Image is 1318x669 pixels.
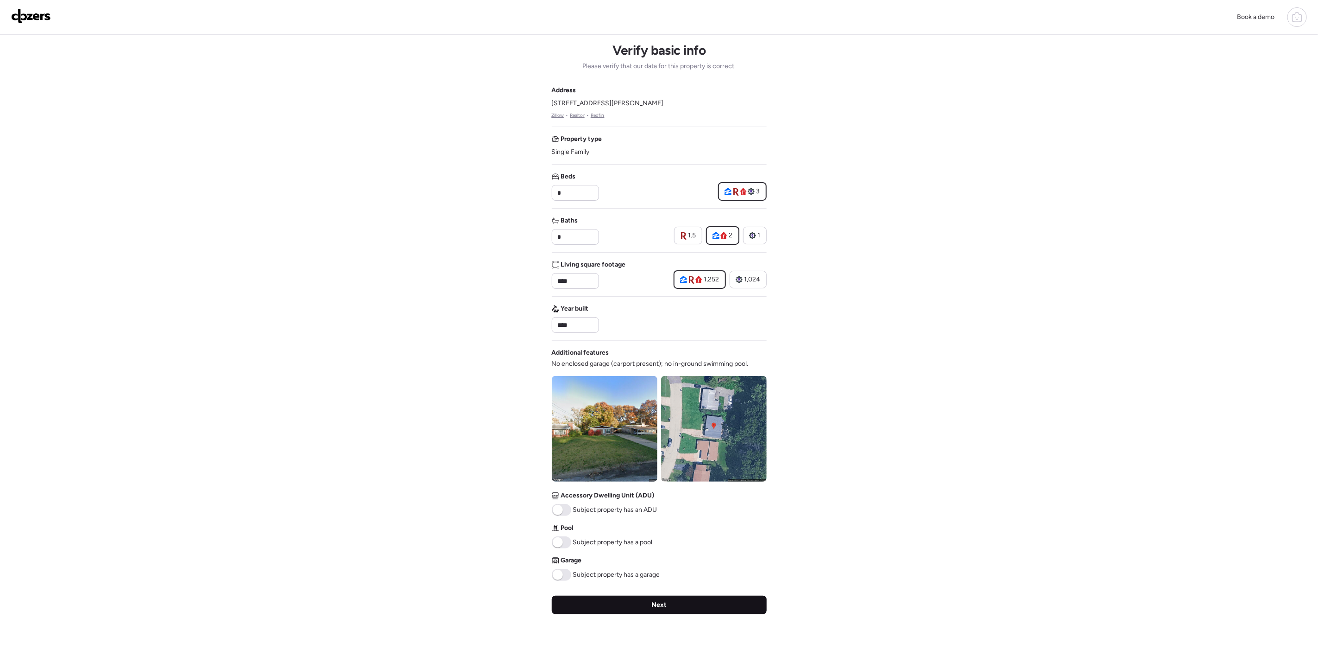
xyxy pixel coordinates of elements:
[561,491,655,500] span: Accessory Dwelling Unit (ADU)
[552,112,564,119] a: Zillow
[552,348,609,357] span: Additional features
[552,86,576,95] span: Address
[651,600,667,610] span: Next
[570,112,585,119] a: Realtor
[729,231,733,240] span: 2
[757,187,760,196] span: 3
[1237,13,1274,21] span: Book a demo
[561,216,578,225] span: Baths
[688,231,696,240] span: 1.5
[573,538,653,547] span: Subject property has a pool
[586,112,589,119] span: •
[591,112,605,119] a: Redfin
[582,62,736,71] span: Please verify that our data for this property is correct.
[561,523,574,533] span: Pool
[552,99,664,108] span: [STREET_ADDRESS][PERSON_NAME]
[612,42,706,58] h1: Verify basic info
[744,275,761,284] span: 1,024
[573,570,660,580] span: Subject property has a garage
[561,556,582,565] span: Garage
[561,260,626,269] span: Living square footage
[573,505,657,515] span: Subject property has an ADU
[11,9,51,24] img: Logo
[561,172,576,181] span: Beds
[552,147,590,157] span: Single Family
[561,134,602,144] span: Property type
[561,304,589,313] span: Year built
[552,359,749,369] span: No enclosed garage (carport present); no in-ground swimming pool.
[704,275,719,284] span: 1,252
[566,112,568,119] span: •
[758,231,761,240] span: 1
